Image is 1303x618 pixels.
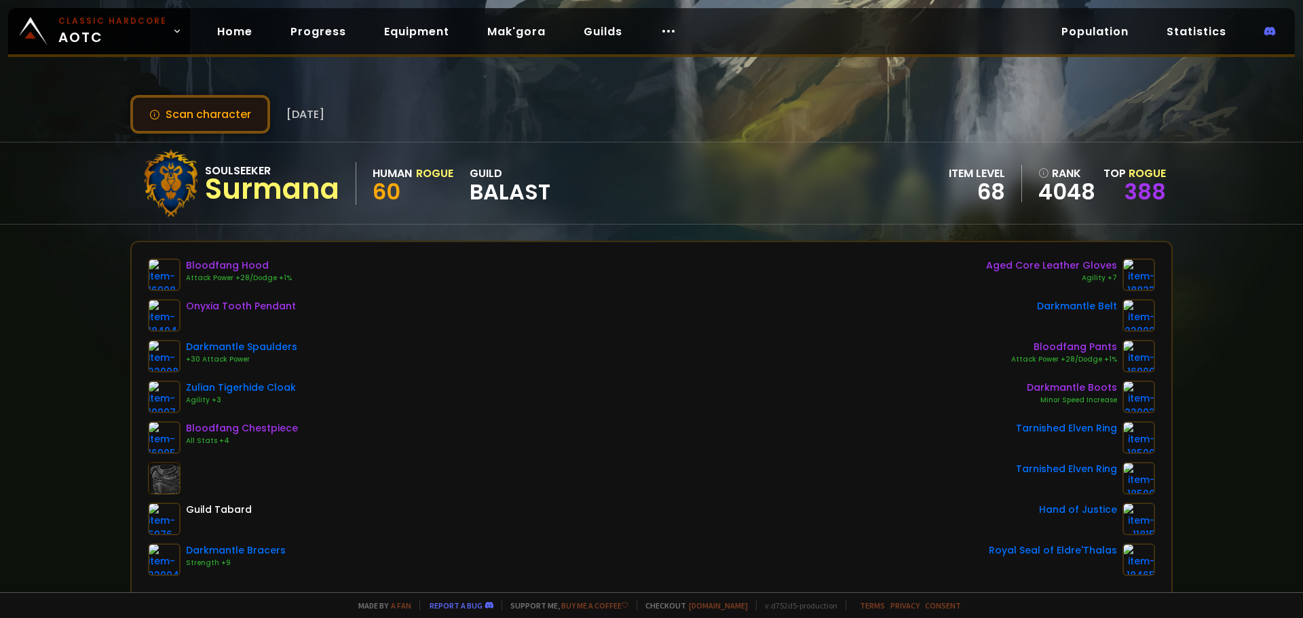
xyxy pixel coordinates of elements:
img: item-11815 [1122,503,1155,535]
span: v. d752d5 - production [756,600,837,611]
span: BALAST [470,182,550,202]
div: Surmana [205,179,339,199]
a: Classic HardcoreAOTC [8,8,190,54]
img: item-16905 [148,421,181,454]
a: Guilds [573,18,633,45]
div: Attack Power +28/Dodge +1% [186,273,292,284]
a: Report a bug [430,600,483,611]
span: Checkout [637,600,748,611]
div: Rogue [416,165,453,182]
a: Terms [860,600,885,611]
div: item level [949,165,1005,182]
a: Buy me a coffee [561,600,628,611]
a: Statistics [1156,18,1237,45]
div: Tarnished Elven Ring [1016,421,1117,436]
div: Soulseeker [205,162,339,179]
div: Agility +7 [986,273,1117,284]
img: item-5976 [148,503,181,535]
img: item-18823 [1122,258,1155,291]
img: item-16909 [1122,340,1155,372]
a: [DOMAIN_NAME] [689,600,748,611]
div: guild [470,165,550,202]
div: Darkmantle Belt [1037,299,1117,313]
div: Darkmantle Spaulders [186,340,297,354]
div: Bloodfang Pants [1011,340,1117,354]
small: Classic Hardcore [58,15,167,27]
div: Top [1103,165,1166,182]
span: 60 [373,176,400,207]
a: 388 [1125,176,1166,207]
div: Tarnished Elven Ring [1016,462,1117,476]
div: Royal Seal of Eldre'Thalas [989,543,1117,558]
div: Darkmantle Boots [1027,381,1117,395]
a: Consent [925,600,961,611]
img: item-18404 [148,299,181,332]
button: Scan character [130,95,270,134]
div: Zulian Tigerhide Cloak [186,381,296,395]
img: item-16908 [148,258,181,291]
div: Bloodfang Chestpiece [186,421,298,436]
a: Equipment [373,18,460,45]
img: item-19907 [148,381,181,413]
div: Human [373,165,412,182]
div: Agility +3 [186,395,296,406]
div: All Stats +4 [186,436,298,446]
a: Population [1051,18,1139,45]
span: Support me, [502,600,628,611]
span: Made by [350,600,411,611]
a: Progress [280,18,357,45]
img: item-22008 [148,340,181,372]
div: Attack Power +28/Dodge +1% [1011,354,1117,365]
a: a fan [391,600,411,611]
a: Mak'gora [476,18,556,45]
img: item-18465 [1122,543,1155,576]
span: [DATE] [286,106,324,123]
div: Minor Speed Increase [1027,395,1117,406]
div: Aged Core Leather Gloves [986,258,1117,273]
div: Guild Tabard [186,503,252,517]
img: item-22004 [148,543,181,576]
a: 4048 [1038,182,1095,202]
span: Rogue [1129,166,1166,181]
img: item-18500 [1122,462,1155,495]
div: Hand of Justice [1039,503,1117,517]
div: Onyxia Tooth Pendant [186,299,296,313]
a: Home [206,18,263,45]
div: rank [1038,165,1095,182]
img: item-22003 [1122,381,1155,413]
div: 68 [949,182,1005,202]
span: AOTC [58,15,167,47]
div: Strength +9 [186,558,286,568]
div: Bloodfang Hood [186,258,292,273]
a: Privacy [890,600,920,611]
img: item-22002 [1122,299,1155,332]
div: Darkmantle Bracers [186,543,286,558]
img: item-18500 [1122,421,1155,454]
div: +30 Attack Power [186,354,297,365]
